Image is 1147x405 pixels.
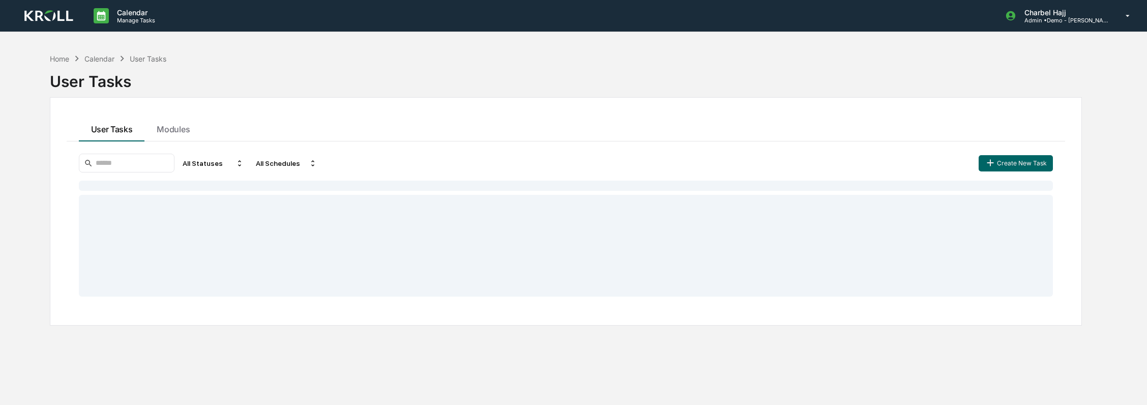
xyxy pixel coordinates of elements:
[979,155,1053,171] button: Create New Task
[1016,17,1111,24] p: Admin • Demo - [PERSON_NAME]
[50,54,69,63] div: Home
[50,64,1082,91] div: User Tasks
[130,54,166,63] div: User Tasks
[24,10,73,22] img: logo
[109,8,160,17] p: Calendar
[109,17,160,24] p: Manage Tasks
[1016,8,1111,17] p: Charbel Hajj
[252,155,321,171] div: All Schedules
[84,54,114,63] div: Calendar
[179,155,248,171] div: All Statuses
[79,114,145,141] button: User Tasks
[144,114,202,141] button: Modules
